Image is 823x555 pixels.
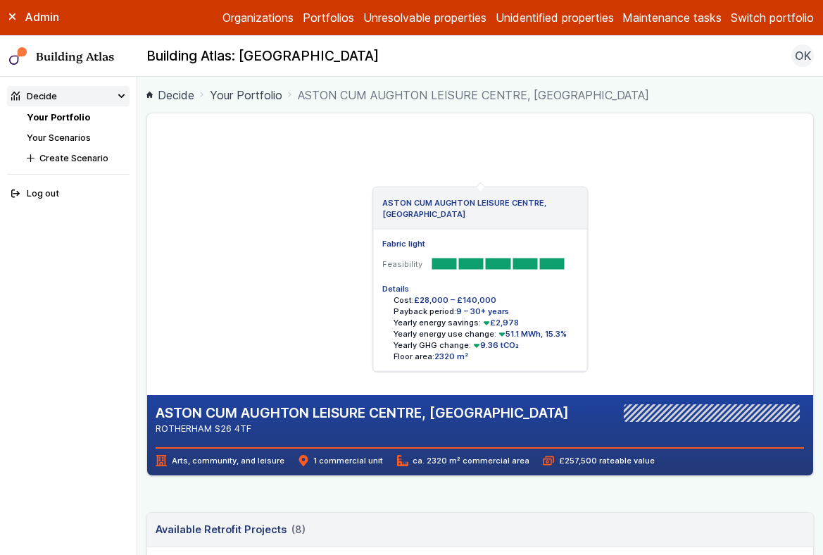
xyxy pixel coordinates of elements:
[496,9,614,26] a: Unidentified properties
[303,9,354,26] a: Portfolios
[7,86,130,106] summary: Decide
[27,112,90,123] a: Your Portfolio
[23,148,130,168] button: Create Scenario
[9,47,27,66] img: main-0bbd2752.svg
[222,9,294,26] a: Organizations
[210,87,282,104] a: Your Portfolio
[622,9,722,26] a: Maintenance tasks
[7,184,130,204] button: Log out
[731,9,814,26] button: Switch portfolio
[298,455,383,466] span: 1 commercial unit
[146,87,194,104] a: Decide
[543,455,654,466] span: £257,500 rateable value
[291,522,306,537] span: (8)
[146,47,379,66] h2: Building Atlas: [GEOGRAPHIC_DATA]
[11,89,57,103] div: Decide
[156,422,569,435] address: ROTHERHAM S26 4TF
[363,9,486,26] a: Unresolvable properties
[298,87,649,104] span: ASTON CUM AUGHTON LEISURE CENTRE, [GEOGRAPHIC_DATA]
[156,404,569,423] h2: ASTON CUM AUGHTON LEISURE CENTRE, [GEOGRAPHIC_DATA]
[397,455,529,466] span: ca. 2320 m² commercial area
[156,522,305,537] h3: Available Retrofit Projects
[156,455,284,466] span: Arts, community, and leisure
[791,44,814,67] button: OK
[27,132,91,143] a: Your Scenarios
[795,47,811,64] span: OK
